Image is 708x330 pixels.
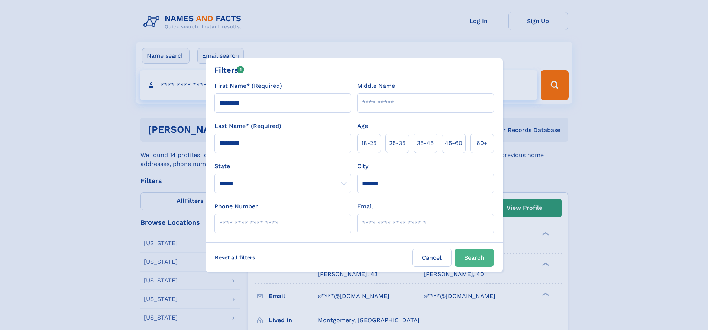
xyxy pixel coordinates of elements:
[357,162,368,171] label: City
[214,162,351,171] label: State
[389,139,405,148] span: 25‑35
[455,249,494,267] button: Search
[214,122,281,131] label: Last Name* (Required)
[361,139,376,148] span: 18‑25
[412,249,452,267] label: Cancel
[357,122,368,131] label: Age
[214,64,245,76] div: Filters
[357,202,373,211] label: Email
[417,139,434,148] span: 35‑45
[214,81,282,90] label: First Name* (Required)
[445,139,462,148] span: 45‑60
[210,249,260,266] label: Reset all filters
[214,202,258,211] label: Phone Number
[357,81,395,90] label: Middle Name
[476,139,488,148] span: 60+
